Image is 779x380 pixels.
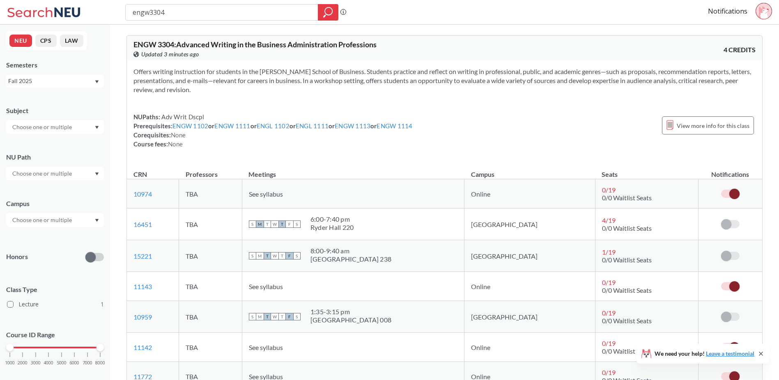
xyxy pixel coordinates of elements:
[6,106,104,115] div: Subject
[464,240,595,272] td: [GEOGRAPHIC_DATA]
[179,162,242,179] th: Professors
[179,333,242,362] td: TBA
[377,122,412,130] a: ENGW 1114
[602,339,616,347] span: 0 / 19
[133,112,413,148] div: NUPaths: Prerequisites: or or or or or Corequisites: Course fees:
[602,186,616,194] span: 0 / 19
[264,220,271,228] span: T
[708,7,747,16] a: Notifications
[133,67,756,94] section: Offers writing instruction for students in the [PERSON_NAME] School of Business. Students practic...
[8,215,77,225] input: Choose one or multiple
[602,368,616,376] span: 0 / 19
[57,361,67,365] span: 5000
[249,190,283,198] span: See syllabus
[706,350,754,357] a: Leave a testimonial
[6,252,28,262] p: Honors
[249,313,256,320] span: S
[5,361,15,365] span: 1000
[133,343,152,351] a: 11142
[464,162,595,179] th: Campus
[171,131,186,139] span: None
[69,361,79,365] span: 6000
[179,209,242,240] td: TBA
[95,361,105,365] span: 8000
[278,313,286,320] span: T
[6,199,104,208] div: Campus
[6,213,104,227] div: Dropdown arrow
[464,333,595,362] td: Online
[264,252,271,260] span: T
[172,122,208,130] a: ENGW 1102
[6,60,104,70] div: Semesters
[95,219,99,222] svg: Dropdown arrow
[133,190,152,198] a: 10974
[310,308,391,316] div: 1:35 - 3:15 pm
[310,215,354,223] div: 6:00 - 7:40 pm
[602,309,616,317] span: 0 / 19
[8,169,77,178] input: Choose one or multiple
[9,35,32,47] button: NEU
[310,223,354,232] div: Ryder Hall 220
[278,220,286,228] span: T
[95,80,99,83] svg: Dropdown arrow
[83,361,92,365] span: 7000
[7,299,104,310] label: Lecture
[249,283,283,290] span: See syllabus
[286,220,293,228] span: F
[464,272,595,301] td: Online
[271,252,278,260] span: W
[310,247,391,255] div: 8:00 - 9:40 am
[595,162,699,179] th: Seats
[179,240,242,272] td: TBA
[271,220,278,228] span: W
[133,283,152,290] a: 11143
[242,162,464,179] th: Meetings
[133,170,147,179] div: CRN
[602,256,652,264] span: 0/0 Waitlist Seats
[95,126,99,129] svg: Dropdown arrow
[286,252,293,260] span: F
[6,167,104,181] div: Dropdown arrow
[310,316,391,324] div: [GEOGRAPHIC_DATA] 008
[264,313,271,320] span: T
[249,220,256,228] span: S
[249,343,283,351] span: See syllabus
[602,248,616,256] span: 1 / 19
[8,122,77,132] input: Choose one or multiple
[133,252,152,260] a: 15221
[133,313,152,321] a: 10959
[318,4,338,21] div: magnifying glass
[160,113,204,120] span: Adv Writ Dscpl
[6,153,104,162] div: NU Path
[8,76,94,86] div: Fall 2025
[323,7,333,18] svg: magnifying glass
[179,179,242,209] td: TBA
[35,35,57,47] button: CPS
[101,300,104,309] span: 1
[95,172,99,176] svg: Dropdown arrow
[214,122,250,130] a: ENGW 1111
[133,40,377,49] span: ENGW 3304 : Advanced Writing in the Business Administration Professions
[602,224,652,232] span: 0/0 Waitlist Seats
[724,45,756,54] span: 4 CREDITS
[168,140,183,148] span: None
[132,5,312,19] input: Class, professor, course number, "phrase"
[179,301,242,333] td: TBA
[464,179,595,209] td: Online
[257,122,290,130] a: ENGL 1102
[6,330,104,340] p: Course ID Range
[602,278,616,286] span: 0 / 19
[286,313,293,320] span: F
[31,361,41,365] span: 3000
[6,285,104,294] span: Class Type
[256,252,264,260] span: M
[256,313,264,320] span: M
[699,162,762,179] th: Notifications
[602,194,652,202] span: 0/0 Waitlist Seats
[179,272,242,301] td: TBA
[464,301,595,333] td: [GEOGRAPHIC_DATA]
[141,50,199,59] span: Updated 3 minutes ago
[602,317,652,324] span: 0/0 Waitlist Seats
[249,252,256,260] span: S
[602,347,652,355] span: 0/0 Waitlist Seats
